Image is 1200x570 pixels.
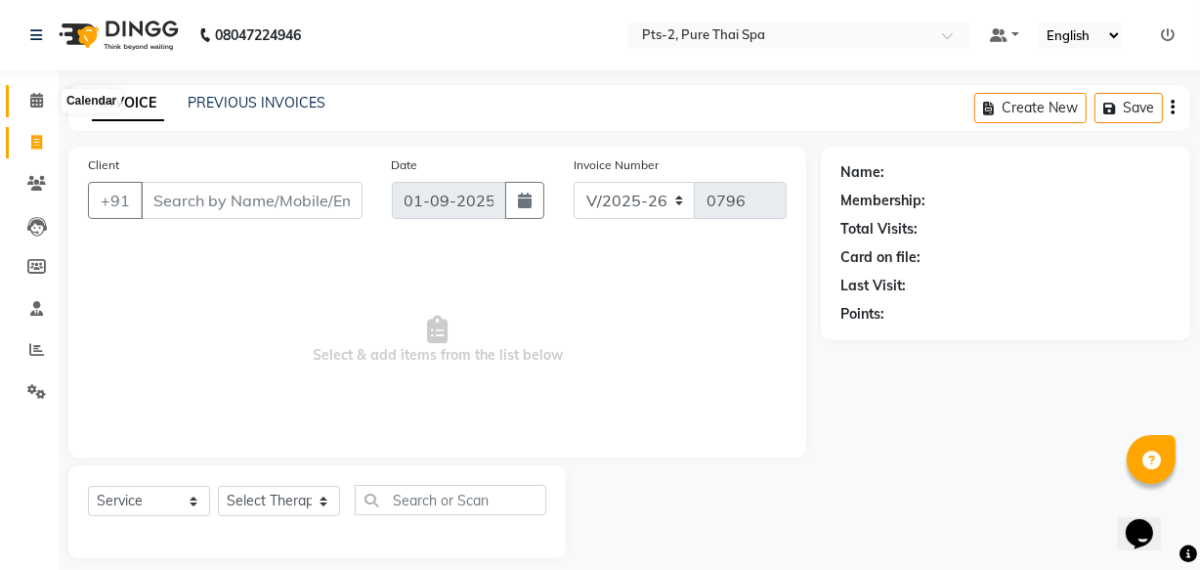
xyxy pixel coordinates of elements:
a: PREVIOUS INVOICES [188,94,325,111]
div: Last Visit: [840,276,906,296]
div: Name: [840,162,884,183]
div: Calendar [62,90,121,113]
button: +91 [88,182,143,219]
div: Total Visits: [840,219,918,240]
img: logo [50,8,184,63]
div: Membership: [840,191,925,211]
b: 08047224946 [215,8,301,63]
button: Create New [974,93,1087,123]
button: Save [1094,93,1163,123]
div: Card on file: [840,247,921,268]
label: Invoice Number [574,156,659,174]
input: Search or Scan [355,485,546,515]
label: Date [392,156,418,174]
label: Client [88,156,119,174]
iframe: chat widget [1118,492,1180,550]
div: Points: [840,304,884,325]
span: Select & add items from the list below [88,242,787,438]
input: Search by Name/Mobile/Email/Code [141,182,363,219]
